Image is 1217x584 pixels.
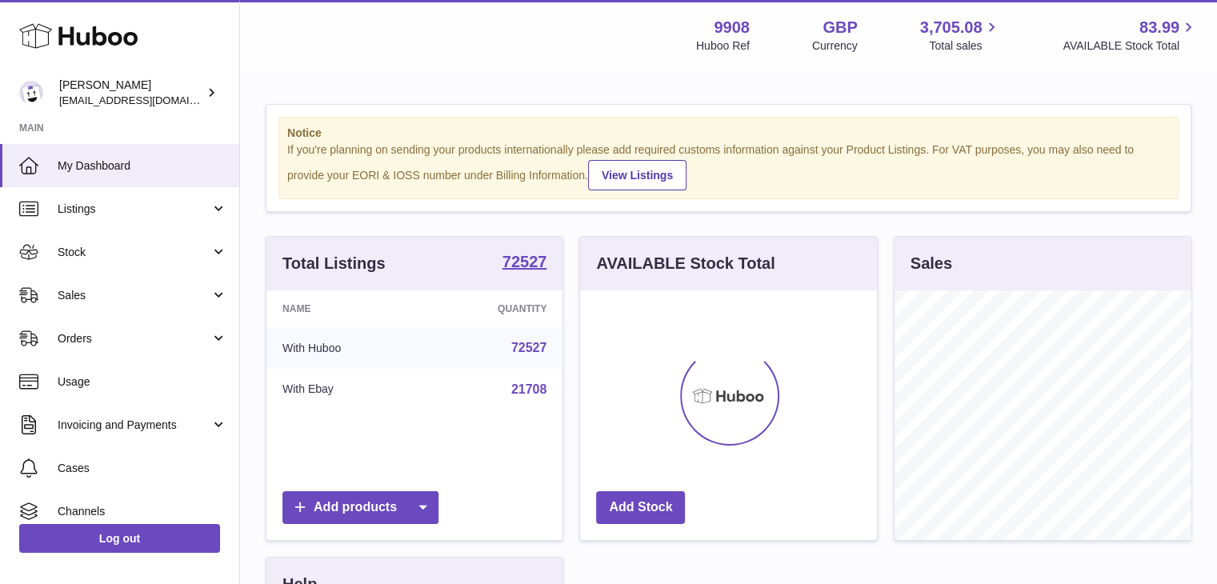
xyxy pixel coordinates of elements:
[58,245,210,260] span: Stock
[502,254,547,270] strong: 72527
[58,504,227,519] span: Channels
[58,158,227,174] span: My Dashboard
[266,327,422,369] td: With Huboo
[58,202,210,217] span: Listings
[266,369,422,410] td: With Ebay
[511,341,547,354] a: 72527
[19,81,43,105] img: tbcollectables@hotmail.co.uk
[596,253,775,274] h3: AVAILABLE Stock Total
[823,17,857,38] strong: GBP
[58,288,210,303] span: Sales
[266,290,422,327] th: Name
[696,38,750,54] div: Huboo Ref
[511,382,547,396] a: 21708
[502,254,547,273] a: 72527
[714,17,750,38] strong: 9908
[282,491,438,524] a: Add products
[287,142,1170,190] div: If you're planning on sending your products internationally please add required customs informati...
[929,38,1000,54] span: Total sales
[58,418,210,433] span: Invoicing and Payments
[920,17,1001,54] a: 3,705.08 Total sales
[59,94,235,106] span: [EMAIL_ADDRESS][DOMAIN_NAME]
[588,160,687,190] a: View Listings
[812,38,858,54] div: Currency
[1139,17,1179,38] span: 83.99
[287,126,1170,141] strong: Notice
[58,374,227,390] span: Usage
[1063,38,1198,54] span: AVAILABLE Stock Total
[422,290,562,327] th: Quantity
[1063,17,1198,54] a: 83.99 AVAILABLE Stock Total
[911,253,952,274] h3: Sales
[19,524,220,553] a: Log out
[596,491,685,524] a: Add Stock
[282,253,386,274] h3: Total Listings
[58,461,227,476] span: Cases
[58,331,210,346] span: Orders
[920,17,983,38] span: 3,705.08
[59,78,203,108] div: [PERSON_NAME]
